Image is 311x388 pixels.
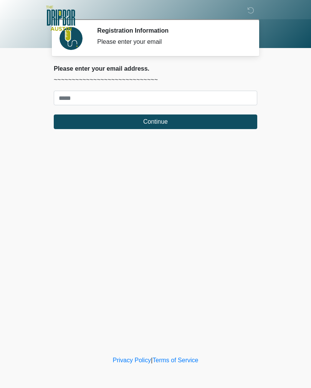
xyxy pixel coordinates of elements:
img: The DRIPBaR - Austin The Domain Logo [46,6,75,31]
button: Continue [54,114,257,129]
a: Terms of Service [152,357,198,363]
a: Privacy Policy [113,357,151,363]
h2: Please enter your email address. [54,65,257,72]
a: | [151,357,152,363]
div: Please enter your email [97,37,246,46]
p: ~~~~~~~~~~~~~~~~~~~~~~~~~~~~~ [54,75,257,85]
img: Agent Avatar [60,27,83,50]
